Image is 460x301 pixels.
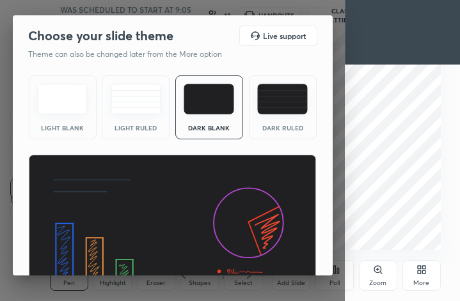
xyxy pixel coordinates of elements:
div: Zoom [369,280,386,286]
img: darkRuledTheme.de295e13.svg [257,84,308,114]
img: lightTheme.e5ed3b09.svg [37,84,88,114]
div: Dark Ruled [257,125,308,131]
p: Theme can also be changed later from the More option [28,49,235,60]
h2: Choose your slide theme [28,27,173,44]
div: Dark Blank [184,125,235,131]
img: lightRuledTheme.5fabf969.svg [111,84,161,114]
div: More [413,280,429,286]
div: Light Blank [37,125,88,131]
h5: Live support [263,32,306,40]
div: Light Ruled [110,125,161,131]
img: darkTheme.f0cc69e5.svg [184,84,234,114]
